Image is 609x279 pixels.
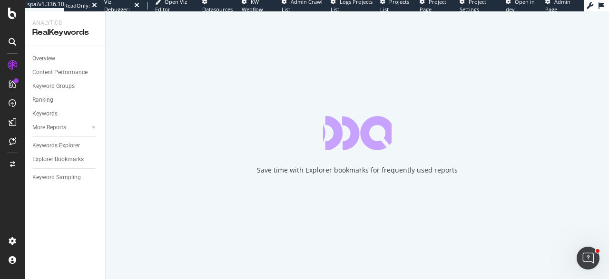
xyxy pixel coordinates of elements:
[32,67,88,77] div: Content Performance
[32,123,89,133] a: More Reports
[257,165,458,175] div: Save time with Explorer bookmarks for frequently used reports
[32,173,81,183] div: Keyword Sampling
[202,6,233,13] span: Datasources
[32,54,98,64] a: Overview
[32,27,98,38] div: RealKeywords
[32,154,98,164] a: Explorer Bookmarks
[323,116,392,150] div: animation
[32,173,98,183] a: Keyword Sampling
[32,109,58,119] div: Keywords
[32,95,98,105] a: Ranking
[64,2,90,10] div: ReadOnly:
[32,123,66,133] div: More Reports
[32,141,98,151] a: Keywords Explorer
[577,247,599,269] iframe: Intercom live chat
[32,19,98,27] div: Analytics
[32,54,55,64] div: Overview
[32,81,75,91] div: Keyword Groups
[32,95,53,105] div: Ranking
[32,109,98,119] a: Keywords
[32,154,84,164] div: Explorer Bookmarks
[32,141,80,151] div: Keywords Explorer
[32,81,98,91] a: Keyword Groups
[32,67,98,77] a: Content Performance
